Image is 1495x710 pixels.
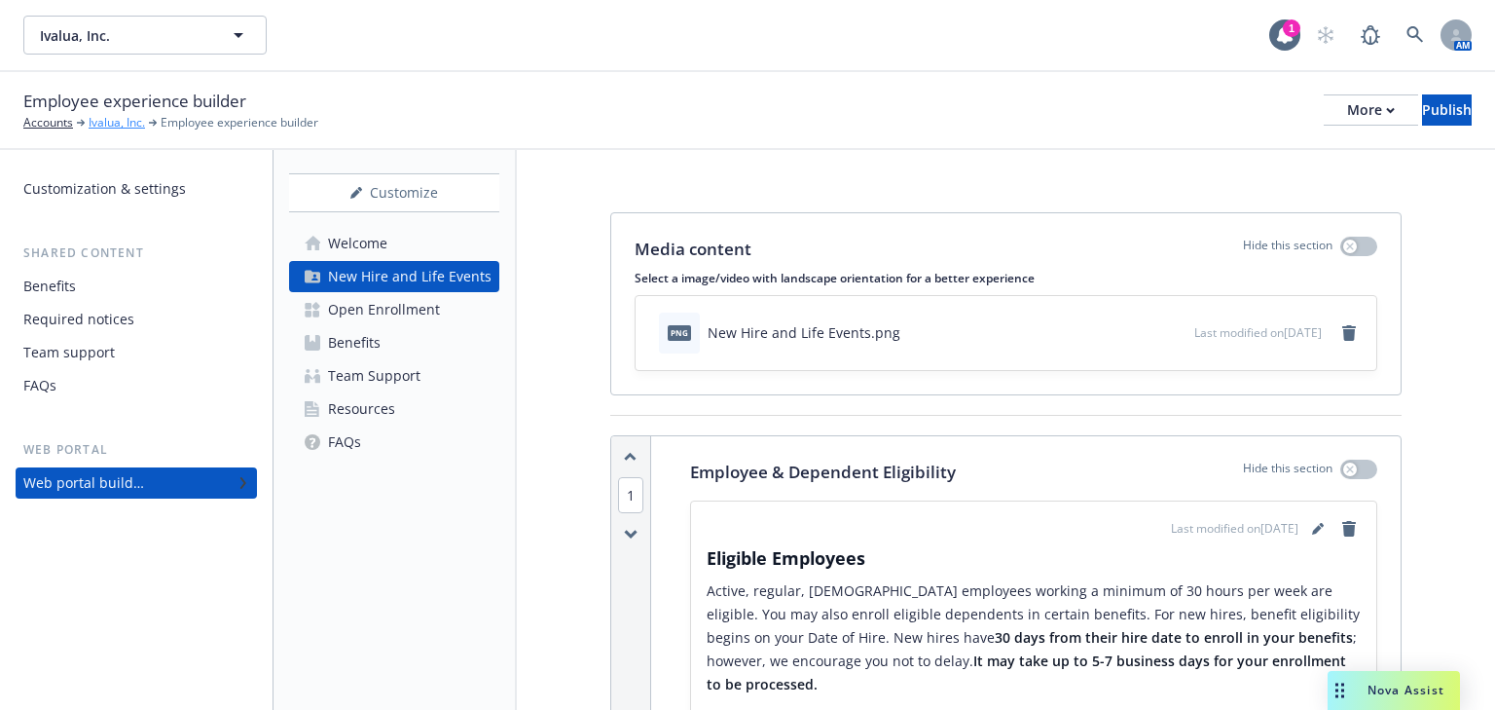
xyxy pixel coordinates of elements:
[635,237,751,262] p: Media content
[1328,671,1460,710] button: Nova Assist
[289,174,499,211] div: Customize
[668,325,691,340] span: png
[1422,94,1472,126] button: Publish
[16,440,257,460] div: Web portal
[328,360,420,392] div: Team Support
[1194,324,1322,341] span: Last modified on [DATE]
[23,89,246,114] span: Employee experience builder
[708,322,900,343] div: New Hire and Life Events.png
[23,370,56,401] div: FAQs
[289,261,499,292] a: New Hire and Life Events
[1243,460,1332,485] p: Hide this section
[1337,321,1361,345] a: remove
[1396,16,1435,55] a: Search
[23,337,115,368] div: Team support
[328,294,440,325] div: Open Enrollment
[690,460,956,485] p: Employee & Dependent Eligibility
[289,393,499,425] a: Resources
[1422,95,1472,125] div: Publish
[289,327,499,358] a: Benefits
[89,114,145,131] a: Ivalua, Inc.
[23,271,76,302] div: Benefits
[707,652,1346,693] strong: It may take up to 5-7 business days for your enrollment to be processed.​
[1324,94,1418,126] button: More
[289,360,499,392] a: Team Support
[16,173,257,205] a: Customization & settings
[618,485,643,505] button: 1
[1171,520,1298,538] span: Last modified on [DATE]
[16,243,257,263] div: Shared content
[328,427,361,458] div: FAQs
[1351,16,1390,55] a: Report a Bug
[1337,517,1361,541] a: remove
[328,327,381,358] div: Benefits
[328,393,395,425] div: Resources
[23,173,186,205] div: Customization & settings
[635,270,1377,286] p: Select a image/video with landscape orientation for a better experience
[289,173,499,212] button: Customize
[289,294,499,325] a: Open Enrollment
[1306,517,1330,541] a: editPencil
[16,337,257,368] a: Team support
[707,546,865,570] strong: Eligible Employees
[1243,237,1332,262] p: Hide this section
[23,467,144,499] div: Web portal builder
[328,228,387,259] div: Welcome
[1347,95,1395,125] div: More
[23,114,73,131] a: Accounts
[16,467,257,499] a: Web portal builder
[23,304,134,335] div: Required notices
[16,304,257,335] a: Required notices
[1328,671,1352,710] div: Drag to move
[328,261,492,292] div: New Hire and Life Events
[23,16,267,55] button: Ivalua, Inc.
[40,25,208,46] span: Ivalua, Inc.
[1367,682,1444,698] span: Nova Assist
[289,228,499,259] a: Welcome
[995,628,1353,647] strong: 30 days from their hire date to enroll in your benefits
[289,427,499,458] a: FAQs
[16,271,257,302] a: Benefits
[1169,322,1186,343] button: preview file
[16,370,257,401] a: FAQs
[618,477,643,513] span: 1
[1283,19,1300,37] div: 1
[1306,16,1345,55] a: Start snowing
[1138,322,1153,343] button: download file
[161,114,318,131] span: Employee experience builder
[707,579,1361,696] p: Active, regular, [DEMOGRAPHIC_DATA] employees working a minimum of 30 hours per week are eligible...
